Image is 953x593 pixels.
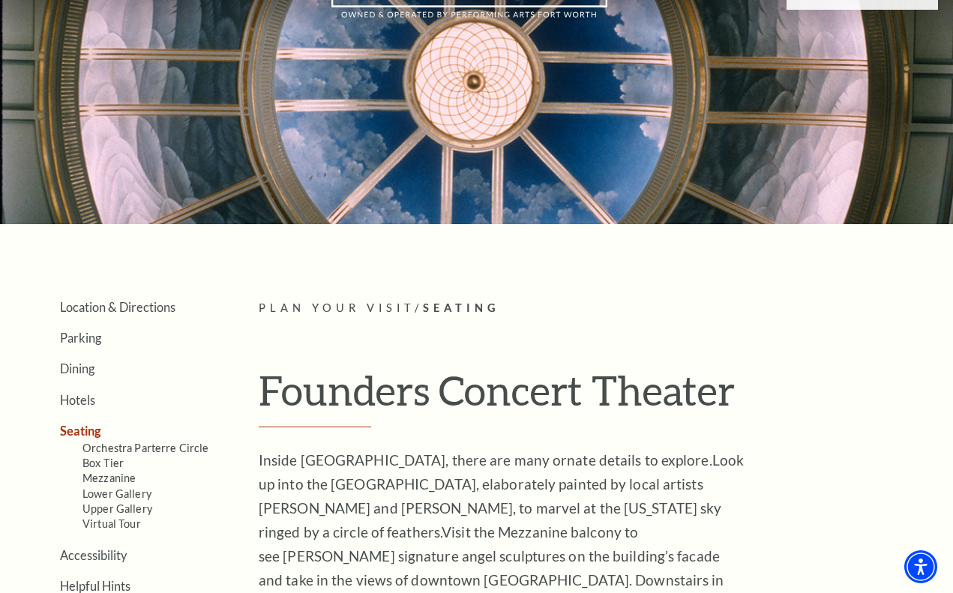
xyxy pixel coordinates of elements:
[259,366,938,427] h1: Founders Concert Theater
[60,393,95,407] a: Hotels
[82,472,136,484] a: Mezzanine
[60,579,130,593] a: Helpful Hints
[60,548,127,562] a: Accessibility
[60,424,101,438] a: Seating
[82,517,141,530] a: Virtual Tour
[60,361,94,376] a: Dining
[259,301,415,314] span: Plan Your Visit
[82,487,151,500] a: Lower Gallery
[423,301,500,314] span: Seating
[259,299,938,318] p: /
[60,331,101,345] a: Parking
[904,550,937,583] div: Accessibility Menu
[82,457,124,469] a: Box Tier
[60,300,175,314] a: Location & Directions
[82,502,152,515] a: Upper Gallery
[82,442,209,454] a: Orchestra Parterre Circle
